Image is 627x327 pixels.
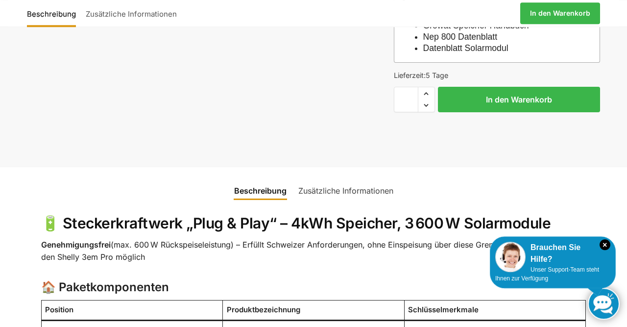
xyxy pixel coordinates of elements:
a: Datenblatt Solarmodul [423,43,508,53]
a: Zusätzliche Informationen [292,179,399,202]
th: Produktbezeichnung [223,300,405,320]
i: Schließen [600,239,610,250]
span: Increase quantity [418,87,434,100]
a: Nep 800 Datenblatt [423,32,498,42]
h2: 🔋 Steckerkraftwerk „Plug & Play“ – 4kWh Speicher, 3 600 W Solarmodule [41,214,586,233]
a: In den Warenkorb [520,2,600,24]
p: (max. 600 W Rückspeiseleistung) – Erfüllt Schweizer Anforderungen, ohne Einspeisung über diese Gr... [41,239,586,264]
input: Produktmenge [394,87,418,112]
h3: 🏠 Paketkomponenten [41,279,586,296]
th: Schlüsselmerkmale [404,300,586,320]
span: 5 Tage [426,71,448,79]
iframe: Sicherer Rahmen für schnelle Bezahlvorgänge [392,118,602,145]
span: Lieferzeit: [394,71,448,79]
strong: Genehmigungsfrei [41,240,111,250]
button: In den Warenkorb [438,87,600,112]
th: Position [41,300,223,320]
a: Zusätzliche Informationen [81,1,182,25]
a: Beschreibung [228,179,292,202]
a: Beschreibung [27,1,81,25]
span: Reduce quantity [418,99,434,112]
img: Customer service [495,242,526,272]
div: Brauchen Sie Hilfe? [495,242,610,265]
span: Unser Support-Team steht Ihnen zur Verfügung [495,266,599,282]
